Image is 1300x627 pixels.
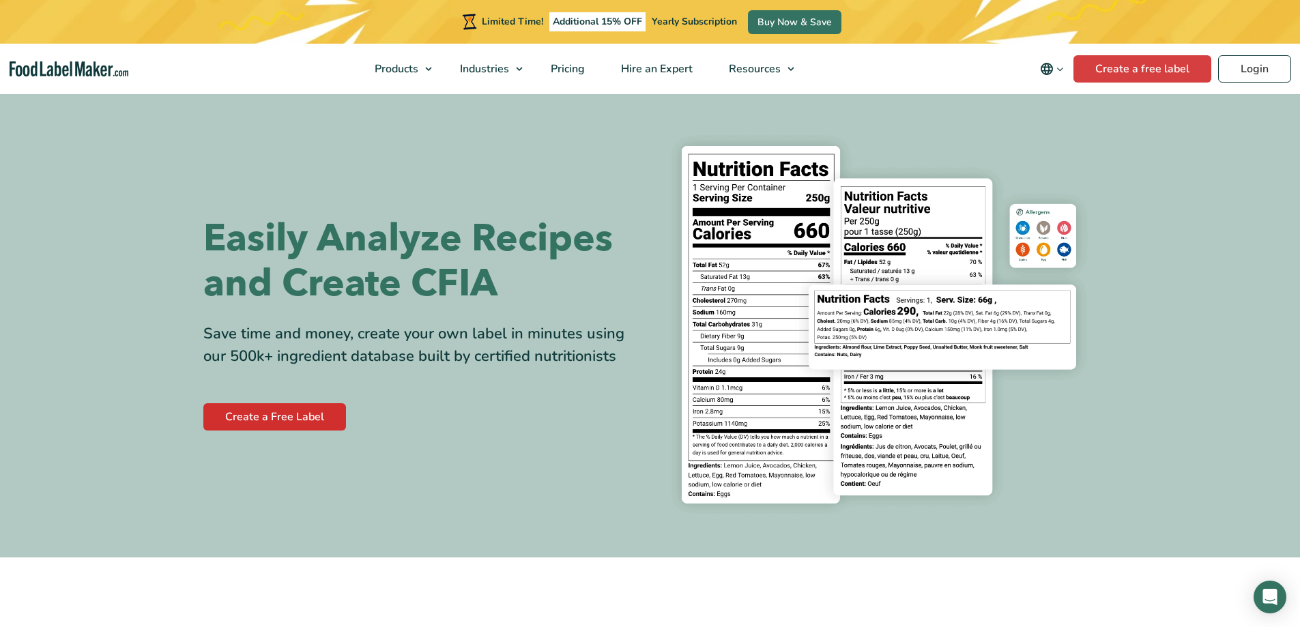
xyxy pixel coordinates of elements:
[1030,55,1073,83] button: Change language
[533,44,600,94] a: Pricing
[603,44,708,94] a: Hire an Expert
[357,44,439,94] a: Products
[456,61,510,76] span: Industries
[711,44,801,94] a: Resources
[725,61,782,76] span: Resources
[203,323,640,368] div: Save time and money, create your own label in minutes using our 500k+ ingredient database built b...
[748,10,841,34] a: Buy Now & Save
[371,61,420,76] span: Products
[10,61,129,77] a: Food Label Maker homepage
[1218,55,1291,83] a: Login
[482,15,543,28] span: Limited Time!
[617,61,694,76] span: Hire an Expert
[1073,55,1211,83] a: Create a free label
[442,44,530,94] a: Industries
[547,61,586,76] span: Pricing
[652,15,737,28] span: Yearly Subscription
[549,12,646,31] span: Additional 15% OFF
[203,216,640,306] h1: Easily Analyze Recipes and Create CFIA
[203,403,346,431] a: Create a Free Label
[1254,581,1286,613] div: Open Intercom Messenger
